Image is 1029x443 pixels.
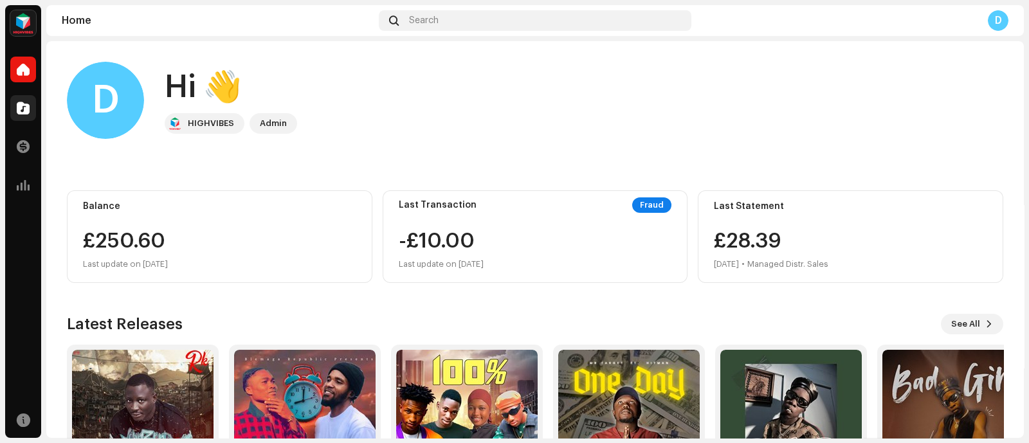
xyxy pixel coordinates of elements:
[747,257,828,272] div: Managed Distr. Sales
[399,257,484,272] div: Last update on [DATE]
[941,314,1003,334] button: See All
[62,15,374,26] div: Home
[714,201,987,212] div: Last Statement
[67,62,144,139] div: D
[951,311,980,337] span: See All
[698,190,1003,283] re-o-card-value: Last Statement
[10,10,36,36] img: feab3aad-9b62-475c-8caf-26f15a9573ee
[988,10,1008,31] div: D
[260,116,287,131] div: Admin
[67,190,372,283] re-o-card-value: Balance
[742,257,745,272] div: •
[83,257,356,272] div: Last update on [DATE]
[165,67,297,108] div: Hi 👋
[83,201,356,212] div: Balance
[167,116,183,131] img: feab3aad-9b62-475c-8caf-26f15a9573ee
[632,197,671,213] div: Fraud
[67,314,183,334] h3: Latest Releases
[399,200,477,210] div: Last Transaction
[188,116,234,131] div: HIGHVIBES
[409,15,439,26] span: Search
[714,257,739,272] div: [DATE]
